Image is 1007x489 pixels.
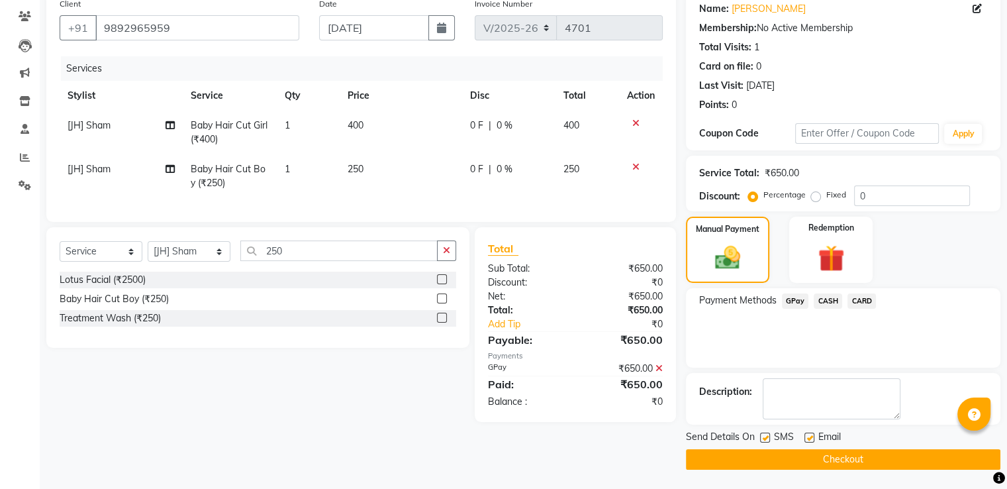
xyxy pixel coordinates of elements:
span: | [489,162,491,176]
span: 250 [348,163,363,175]
div: Discount: [478,276,575,290]
img: _cash.svg [707,243,748,272]
span: Send Details On [686,430,755,447]
div: Last Visit: [699,79,743,93]
span: 1 [285,163,290,175]
label: Fixed [826,189,846,201]
div: Payable: [478,332,575,348]
div: ₹650.00 [765,166,799,180]
div: 0 [756,60,761,74]
div: ₹650.00 [575,362,673,376]
div: Card on file: [699,60,753,74]
div: Service Total: [699,166,759,180]
span: [JH] Sham [68,163,111,175]
button: +91 [60,15,97,40]
label: Percentage [763,189,806,201]
span: Email [818,430,841,447]
span: 0 F [470,162,483,176]
div: Payments [488,351,663,362]
span: Baby Hair Cut Boy (₹250) [191,163,265,189]
div: GPay [478,362,575,376]
span: SMS [774,430,794,447]
div: ₹0 [575,276,673,290]
div: Points: [699,98,729,112]
div: Total: [478,303,575,317]
div: Sub Total: [478,262,575,276]
span: Total [488,242,518,256]
th: Price [340,81,462,111]
div: Paid: [478,376,575,392]
div: Balance : [478,395,575,409]
span: 0 % [497,119,512,133]
div: ₹650.00 [575,303,673,317]
input: Enter Offer / Coupon Code [795,123,939,144]
span: 400 [563,119,579,131]
span: [JH] Sham [68,119,111,131]
img: _gift.svg [810,242,853,275]
div: Description: [699,385,752,399]
div: Baby Hair Cut Boy (₹250) [60,292,169,306]
th: Qty [277,81,340,111]
div: Net: [478,290,575,303]
span: | [489,119,491,133]
span: Baby Hair Cut Girl (₹400) [191,119,267,145]
label: Manual Payment [696,223,759,235]
span: 0 % [497,162,512,176]
button: Checkout [686,449,1000,470]
div: [DATE] [746,79,775,93]
div: Lotus Facial (₹2500) [60,273,146,287]
div: Treatment Wash (₹250) [60,311,161,325]
a: [PERSON_NAME] [732,2,806,16]
div: Discount: [699,190,740,203]
span: 250 [563,163,579,175]
div: ₹0 [591,317,672,331]
div: ₹650.00 [575,262,673,276]
a: Add Tip [478,317,591,331]
div: Coupon Code [699,127,795,140]
button: Apply [944,124,982,144]
span: CASH [814,294,842,309]
div: ₹650.00 [575,376,673,392]
span: 0 F [470,119,483,133]
div: ₹650.00 [575,332,673,348]
span: 400 [348,119,363,131]
input: Search or Scan [240,241,438,261]
label: Redemption [808,222,854,234]
th: Service [183,81,277,111]
span: CARD [847,294,876,309]
span: GPay [782,294,809,309]
div: No Active Membership [699,21,987,35]
span: 1 [285,119,290,131]
th: Total [555,81,619,111]
div: Membership: [699,21,757,35]
div: Name: [699,2,729,16]
th: Disc [462,81,555,111]
div: ₹0 [575,395,673,409]
div: 0 [732,98,737,112]
input: Search by Name/Mobile/Email/Code [95,15,299,40]
th: Action [619,81,663,111]
th: Stylist [60,81,183,111]
div: ₹650.00 [575,290,673,303]
div: Total Visits: [699,40,751,54]
div: 1 [754,40,759,54]
span: Payment Methods [699,294,777,307]
div: Services [61,56,673,81]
